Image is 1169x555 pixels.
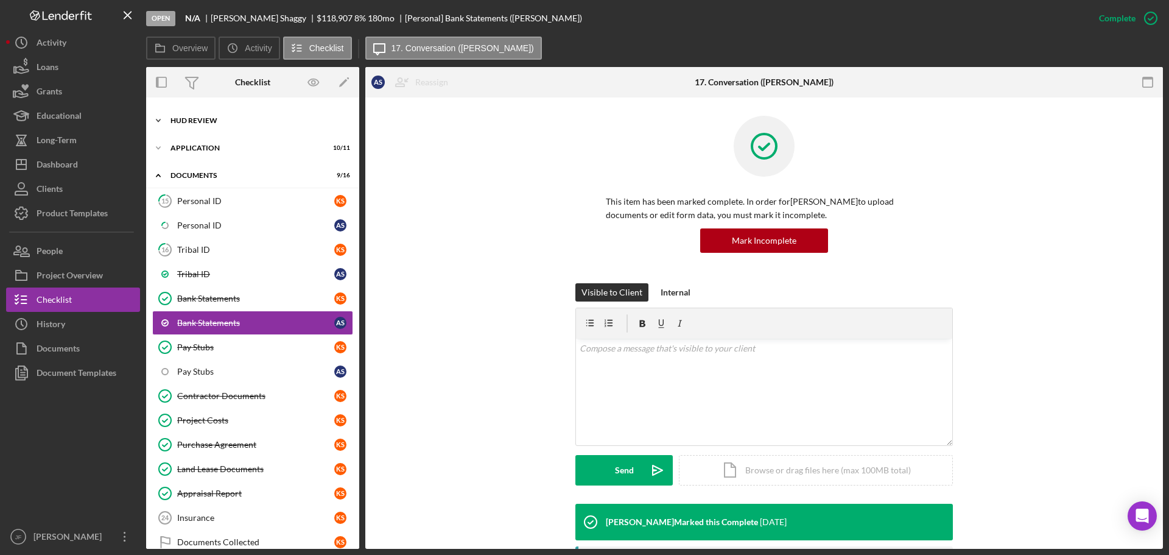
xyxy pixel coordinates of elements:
label: Activity [245,43,272,53]
div: Complete [1099,6,1136,30]
text: JF [15,534,22,540]
button: Checklist [283,37,352,60]
div: A S [334,268,346,280]
button: Overview [146,37,216,60]
a: Bank StatementsAS [152,311,353,335]
div: HUD Review [170,117,344,124]
div: [PERSON_NAME] [30,525,110,552]
div: Checklist [235,77,270,87]
label: Checklist [309,43,344,53]
button: Document Templates [6,361,140,385]
div: Document Templates [37,361,116,388]
div: K S [334,487,346,500]
button: Complete [1087,6,1163,30]
div: Grants [37,79,62,107]
a: Pay StubsAS [152,359,353,384]
tspan: 16 [161,246,169,253]
div: 10 / 11 [328,144,350,152]
button: 17. Conversation ([PERSON_NAME]) [365,37,542,60]
a: History [6,312,140,336]
div: K S [334,414,346,426]
div: A S [334,219,346,232]
div: Land Lease Documents [177,464,334,474]
div: Application [170,144,320,152]
div: Appraisal Report [177,489,334,498]
button: Dashboard [6,152,140,177]
div: 17. Conversation ([PERSON_NAME]) [695,77,834,87]
div: K S [334,536,346,548]
button: Activity [6,30,140,55]
div: A S [334,317,346,329]
div: Open Intercom Messenger [1128,501,1157,531]
a: People [6,239,140,263]
div: K S [334,341,346,353]
div: Educational [37,104,82,131]
div: Purchase Agreement [177,440,334,450]
div: K S [334,463,346,475]
div: Pay Stubs [177,367,334,376]
div: Contractor Documents [177,391,334,401]
a: Land Lease DocumentsKS [152,457,353,481]
button: ASReassign [365,70,460,94]
a: Pay StubsKS [152,335,353,359]
div: 8 % [354,13,366,23]
div: [Personal] Bank Statements ([PERSON_NAME]) [405,13,582,23]
a: Project CostsKS [152,408,353,433]
button: Visible to Client [575,283,648,302]
button: Activity [219,37,279,60]
div: Long-Term [37,128,77,155]
button: Loans [6,55,140,79]
div: Project Costs [177,415,334,425]
div: [PERSON_NAME] Marked this Complete [606,517,758,527]
a: Appraisal ReportKS [152,481,353,506]
tspan: 15 [161,197,169,205]
div: People [37,239,63,266]
div: K S [334,439,346,451]
button: Documents [6,336,140,361]
div: Personal ID [177,196,334,206]
div: [PERSON_NAME] Shaggy [211,13,317,23]
button: Checklist [6,288,140,312]
a: 24InsuranceKS [152,506,353,530]
a: Contractor DocumentsKS [152,384,353,408]
div: Personal ID [177,221,334,230]
div: Activity [37,30,66,58]
div: 180 mo [368,13,395,23]
button: Long-Term [6,128,140,152]
div: Loans [37,55,58,82]
label: Overview [172,43,208,53]
p: This item has been marked complete. In order for [PERSON_NAME] to upload documents or edit form d... [606,195,922,222]
div: History [37,312,65,339]
div: Bank Statements [177,294,334,303]
button: Educational [6,104,140,128]
div: Clients [37,177,63,204]
div: Project Overview [37,263,103,291]
button: Project Overview [6,263,140,288]
div: Documents [170,172,320,179]
a: Documents CollectedKS [152,530,353,554]
a: 16Tribal IDKS [152,238,353,262]
tspan: 24 [161,514,169,521]
button: Send [575,455,673,486]
button: Product Templates [6,201,140,225]
div: Mark Incomplete [732,228,796,253]
div: Internal [661,283,690,302]
div: Open [146,11,175,26]
div: 9 / 16 [328,172,350,179]
a: 15Personal IDKS [152,189,353,213]
div: K S [334,390,346,402]
div: Pay Stubs [177,342,334,352]
a: Tribal IDAS [152,262,353,286]
button: Clients [6,177,140,201]
a: Purchase AgreementKS [152,433,353,457]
